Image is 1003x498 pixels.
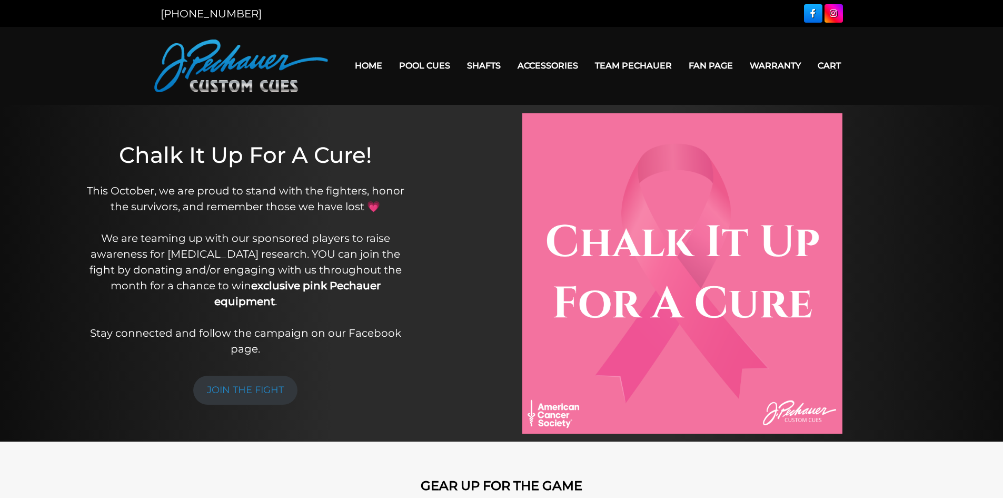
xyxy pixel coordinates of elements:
a: [PHONE_NUMBER] [161,7,262,20]
strong: GEAR UP FOR THE GAME [421,478,582,493]
a: JOIN THE FIGHT [193,376,297,405]
strong: exclusive pink Pechauer equipment [214,279,381,308]
a: Team Pechauer [587,52,680,79]
a: Shafts [459,52,509,79]
p: This October, we are proud to stand with the fighters, honor the survivors, and remember those we... [81,183,411,357]
a: Fan Page [680,52,741,79]
a: Home [346,52,391,79]
h1: Chalk It Up For A Cure! [81,142,411,168]
a: Warranty [741,52,809,79]
a: Accessories [509,52,587,79]
img: Pechauer Custom Cues [154,40,328,92]
a: Pool Cues [391,52,459,79]
a: Cart [809,52,849,79]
